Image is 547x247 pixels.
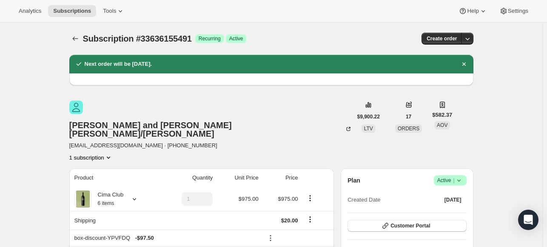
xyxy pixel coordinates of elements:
button: Tools [98,5,130,17]
button: $9,900.22 [352,111,385,123]
span: - $97.50 [135,234,154,242]
span: LTV [364,126,373,132]
span: Subscriptions [53,8,91,14]
span: ORDERS [398,126,419,132]
div: Open Intercom Messenger [518,210,538,230]
h2: Plan [348,176,360,185]
span: $9,900.22 [357,113,380,120]
span: Created Date [348,196,380,204]
button: Product actions [303,194,317,203]
button: Analytics [14,5,46,17]
span: Myron and Sue Shen/watkins [69,101,83,114]
button: Shipping actions [303,215,317,224]
th: Quantity [159,168,216,187]
div: box-discount-YPVFDQ [74,234,259,242]
button: Customer Portal [348,220,466,232]
span: Create order [427,35,457,42]
div: [PERSON_NAME] and [PERSON_NAME] [PERSON_NAME]/[PERSON_NAME] [69,121,352,138]
span: [DATE] [444,196,462,203]
button: Subscriptions [69,33,81,45]
button: Dismiss notification [458,58,470,70]
button: Subscriptions [48,5,96,17]
button: 17 [401,111,416,123]
span: Help [467,8,479,14]
h2: Next order will be [DATE]. [85,60,152,68]
button: Product actions [69,153,113,162]
span: Recurring [199,35,221,42]
span: Settings [508,8,528,14]
span: Tools [103,8,116,14]
span: $975.00 [239,196,259,202]
span: Analytics [19,8,41,14]
button: [DATE] [439,194,467,206]
span: AOV [437,122,447,128]
span: $582.37 [432,111,452,119]
span: Active [437,176,463,185]
span: Customer Portal [390,222,430,229]
button: Help [453,5,492,17]
span: Active [229,35,243,42]
span: $20.00 [281,217,298,224]
th: Price [261,168,301,187]
span: $975.00 [278,196,298,202]
button: Settings [494,5,533,17]
span: [EMAIL_ADDRESS][DOMAIN_NAME] · [PHONE_NUMBER] [69,141,352,150]
span: Subscription #33636155491 [83,34,192,43]
button: Create order [422,33,462,45]
th: Unit Price [215,168,261,187]
th: Product [69,168,159,187]
span: 17 [406,113,411,120]
div: Cima Club [91,191,124,208]
th: Shipping [69,211,159,230]
span: | [453,177,454,184]
small: 6 items [98,200,114,206]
